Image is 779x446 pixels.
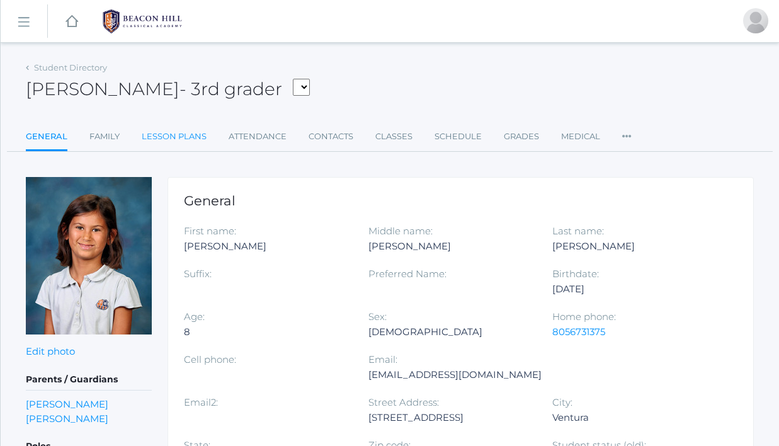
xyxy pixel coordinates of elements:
[26,369,152,391] h5: Parents / Guardians
[184,225,236,237] label: First name:
[26,177,152,334] img: Adella Ewing
[184,353,236,365] label: Cell phone:
[26,397,108,411] a: [PERSON_NAME]
[743,8,768,33] div: Laura Ewing
[368,311,387,323] label: Sex:
[26,124,67,151] a: General
[95,6,190,37] img: BHCALogos-05-308ed15e86a5a0abce9b8dd61676a3503ac9727e845dece92d48e8588c001991.png
[34,62,107,72] a: Student Directory
[552,282,718,297] div: [DATE]
[368,225,433,237] label: Middle name:
[435,124,482,149] a: Schedule
[552,311,616,323] label: Home phone:
[184,324,350,340] div: 8
[552,268,599,280] label: Birthdate:
[229,124,287,149] a: Attendance
[184,239,350,254] div: [PERSON_NAME]
[179,78,282,100] span: - 3rd grader
[309,124,353,149] a: Contacts
[552,239,718,254] div: [PERSON_NAME]
[552,326,605,338] a: 8056731375
[552,396,572,408] label: City:
[184,193,737,208] h1: General
[552,410,718,425] div: Ventura
[26,345,75,357] a: Edit photo
[26,411,108,426] a: [PERSON_NAME]
[142,124,207,149] a: Lesson Plans
[184,311,205,323] label: Age:
[504,124,539,149] a: Grades
[184,396,218,408] label: Email2:
[184,268,212,280] label: Suffix:
[368,353,397,365] label: Email:
[89,124,120,149] a: Family
[368,324,534,340] div: [DEMOGRAPHIC_DATA]
[368,239,534,254] div: [PERSON_NAME]
[368,396,439,408] label: Street Address:
[26,79,310,99] h2: [PERSON_NAME]
[368,268,446,280] label: Preferred Name:
[368,367,542,382] div: [EMAIL_ADDRESS][DOMAIN_NAME]
[552,225,604,237] label: Last name:
[375,124,412,149] a: Classes
[368,410,534,425] div: [STREET_ADDRESS]
[561,124,600,149] a: Medical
